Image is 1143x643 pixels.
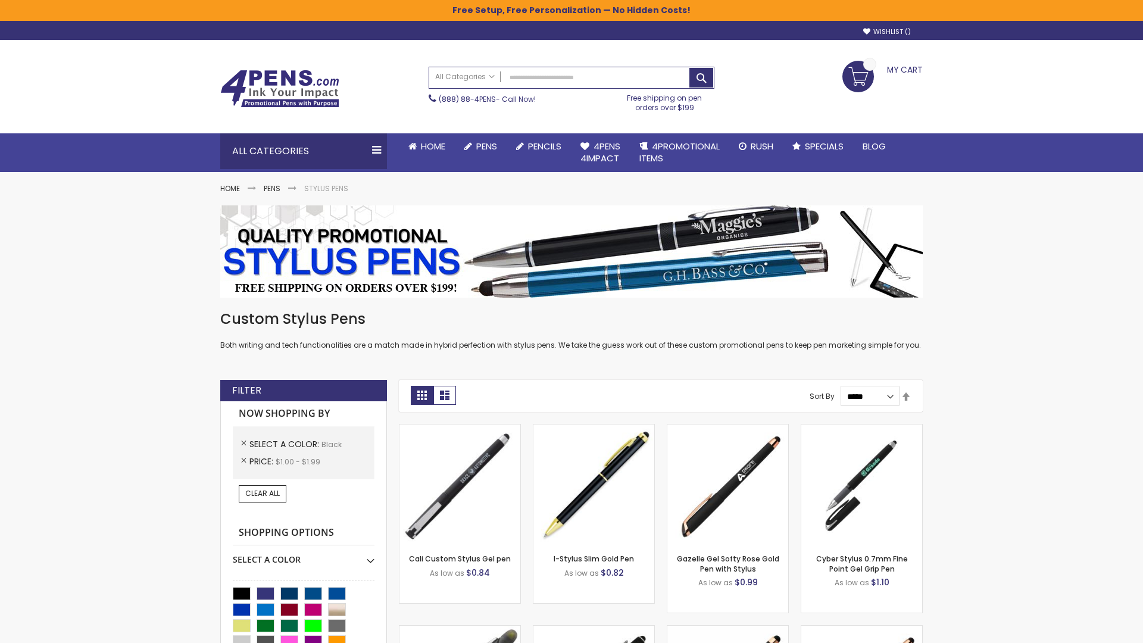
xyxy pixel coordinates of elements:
[863,27,911,36] a: Wishlist
[304,183,348,193] strong: Stylus Pens
[835,578,869,588] span: As low as
[220,133,387,169] div: All Categories
[528,140,561,152] span: Pencils
[249,455,276,467] span: Price
[220,205,923,298] img: Stylus Pens
[264,183,280,193] a: Pens
[751,140,773,152] span: Rush
[667,424,788,545] img: Gazelle Gel Softy Rose Gold Pen with Stylus-Black
[435,72,495,82] span: All Categories
[630,133,729,172] a: 4PROMOTIONALITEMS
[455,133,507,160] a: Pens
[571,133,630,172] a: 4Pens4impact
[533,625,654,635] a: Custom Soft Touch® Metal Pens with Stylus-Black
[580,140,620,164] span: 4Pens 4impact
[233,520,374,546] strong: Shopping Options
[863,140,886,152] span: Blog
[801,424,922,545] img: Cyber Stylus 0.7mm Fine Point Gel Grip Pen-Black
[564,568,599,578] span: As low as
[729,133,783,160] a: Rush
[411,386,433,405] strong: Grid
[639,140,720,164] span: 4PROMOTIONAL ITEMS
[220,310,923,351] div: Both writing and tech functionalities are a match made in hybrid perfection with stylus pens. We ...
[801,625,922,635] a: Gazelle Gel Softy Rose Gold Pen with Stylus - ColorJet-Black
[430,568,464,578] span: As low as
[810,391,835,401] label: Sort By
[533,424,654,545] img: I-Stylus Slim Gold-Black
[220,70,339,108] img: 4Pens Custom Pens and Promotional Products
[249,438,321,450] span: Select A Color
[816,554,908,573] a: Cyber Stylus 0.7mm Fine Point Gel Grip Pen
[245,488,280,498] span: Clear All
[601,567,624,579] span: $0.82
[220,183,240,193] a: Home
[220,310,923,329] h1: Custom Stylus Pens
[321,439,342,450] span: Black
[698,578,733,588] span: As low as
[439,94,496,104] a: (888) 88-4PENS
[232,384,261,397] strong: Filter
[233,401,374,426] strong: Now Shopping by
[735,576,758,588] span: $0.99
[677,554,779,573] a: Gazelle Gel Softy Rose Gold Pen with Stylus
[399,424,520,545] img: Cali Custom Stylus Gel pen-Black
[399,133,455,160] a: Home
[615,89,715,113] div: Free shipping on pen orders over $199
[233,545,374,566] div: Select A Color
[421,140,445,152] span: Home
[871,576,889,588] span: $1.10
[783,133,853,160] a: Specials
[667,424,788,434] a: Gazelle Gel Softy Rose Gold Pen with Stylus-Black
[554,554,634,564] a: I-Stylus Slim Gold Pen
[476,140,497,152] span: Pens
[466,567,490,579] span: $0.84
[439,94,536,104] span: - Call Now!
[667,625,788,635] a: Islander Softy Rose Gold Gel Pen with Stylus-Black
[507,133,571,160] a: Pencils
[805,140,844,152] span: Specials
[429,67,501,87] a: All Categories
[801,424,922,434] a: Cyber Stylus 0.7mm Fine Point Gel Grip Pen-Black
[853,133,895,160] a: Blog
[533,424,654,434] a: I-Stylus Slim Gold-Black
[409,554,511,564] a: Cali Custom Stylus Gel pen
[239,485,286,502] a: Clear All
[276,457,320,467] span: $1.00 - $1.99
[399,625,520,635] a: Souvenir® Jalan Highlighter Stylus Pen Combo-Black
[399,424,520,434] a: Cali Custom Stylus Gel pen-Black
